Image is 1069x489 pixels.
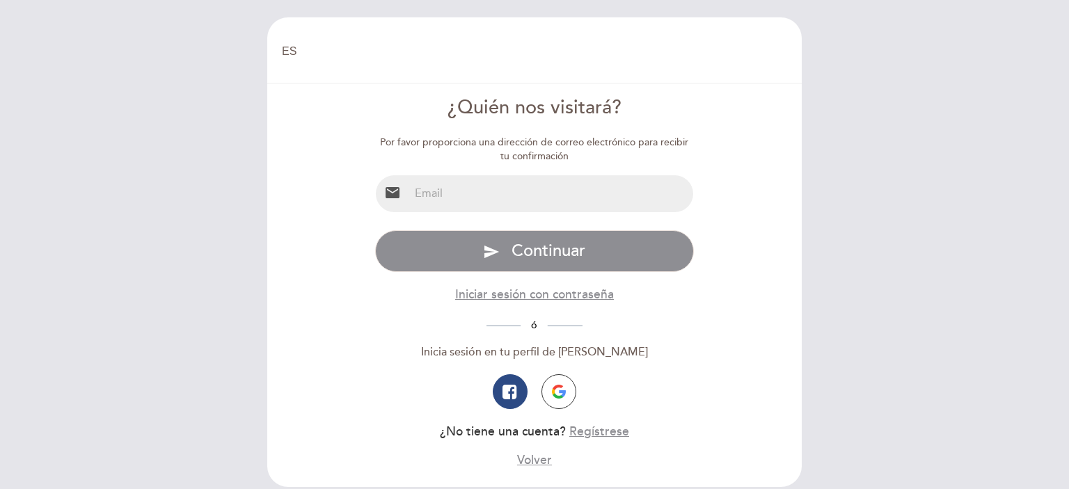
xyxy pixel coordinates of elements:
[375,95,695,122] div: ¿Quién nos visitará?
[409,175,694,212] input: Email
[512,241,585,261] span: Continuar
[375,136,695,163] div: Por favor proporciona una dirección de correo electrónico para recibir tu confirmación
[384,184,401,201] i: email
[375,230,695,272] button: send Continuar
[440,424,566,439] span: ¿No tiene una cuenta?
[375,344,695,360] div: Inicia sesión en tu perfil de [PERSON_NAME]
[552,385,566,399] img: icon-google.png
[483,243,500,260] i: send
[569,423,629,440] button: Regístrese
[521,319,548,331] span: ó
[517,451,552,469] button: Volver
[455,286,614,303] button: Iniciar sesión con contraseña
